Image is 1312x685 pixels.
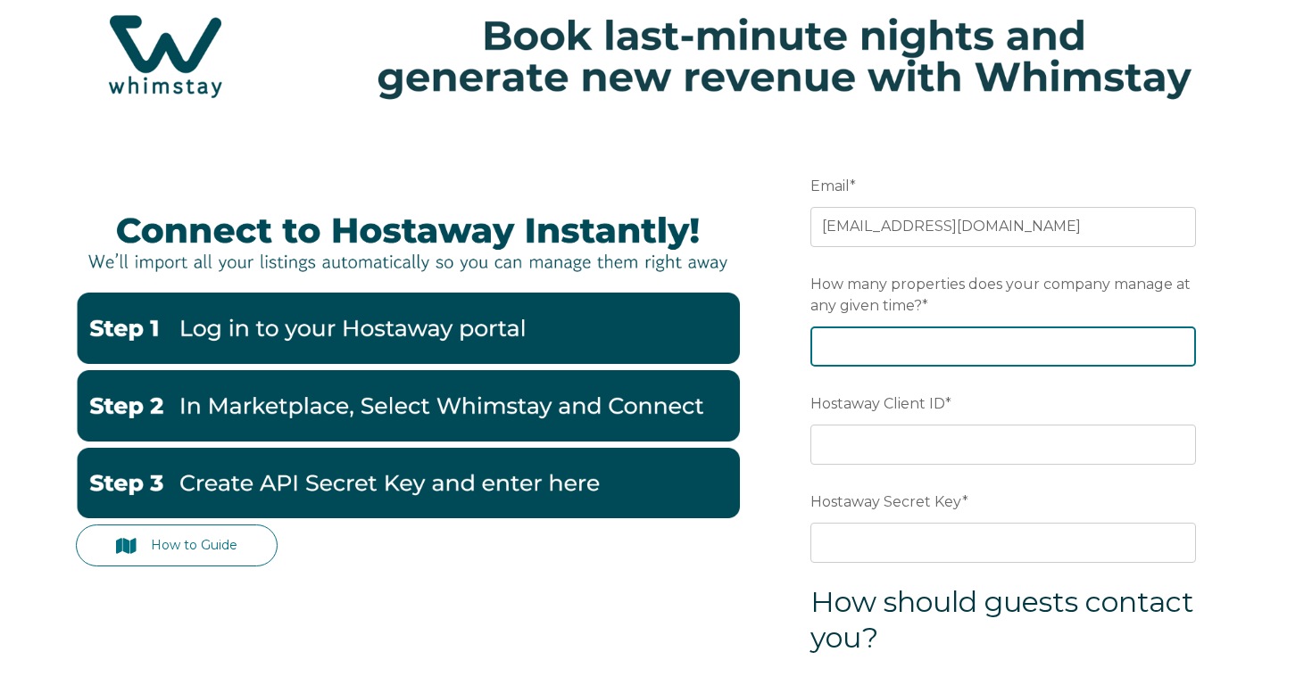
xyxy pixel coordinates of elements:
[810,172,850,200] span: Email
[76,448,740,519] img: Hostaway3-1
[810,584,1194,655] span: How should guests contact you?
[810,488,962,516] span: Hostaway Secret Key
[810,270,1191,319] span: How many properties does your company manage at any given time?
[76,197,740,287] img: Hostaway Banner
[810,390,945,417] span: Hostaway Client ID
[76,524,278,566] a: How to Guide
[76,370,740,442] img: Hostaway2
[76,293,740,364] img: Hostaway1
